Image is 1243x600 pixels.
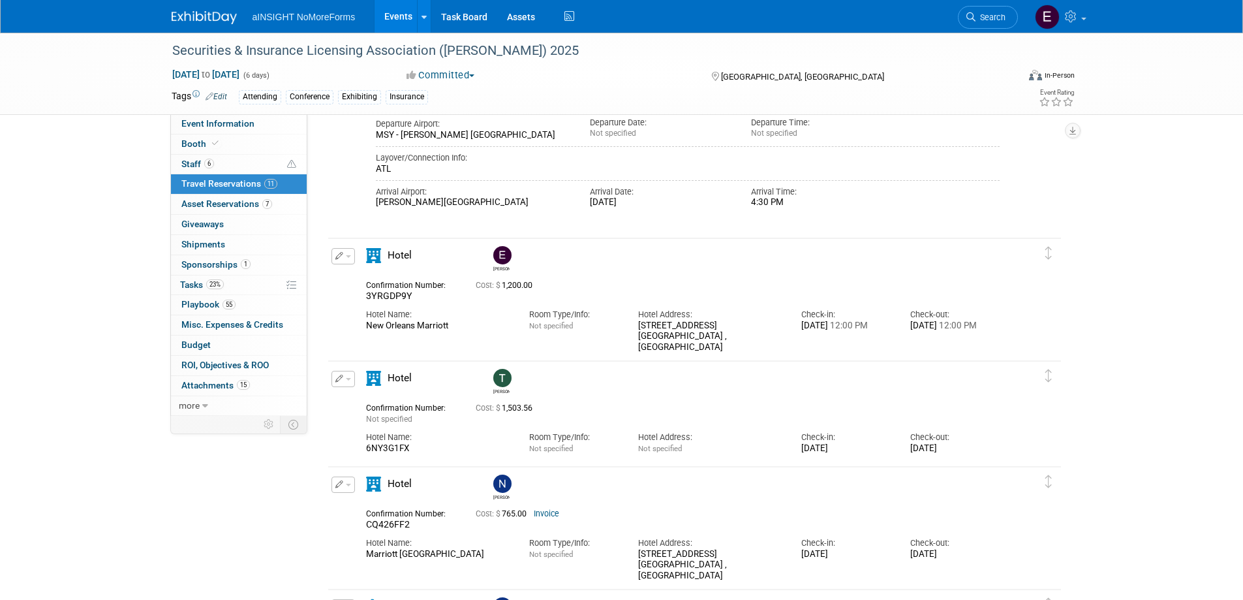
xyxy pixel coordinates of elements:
[910,432,1000,443] div: Check-out:
[237,380,250,390] span: 15
[721,72,884,82] span: [GEOGRAPHIC_DATA], [GEOGRAPHIC_DATA]
[181,118,254,129] span: Event Information
[828,321,868,330] span: 12:00 PM
[239,90,281,104] div: Attending
[490,369,513,394] div: Teresa Papanicolaou
[171,235,307,255] a: Shipments
[172,89,227,104] td: Tags
[493,387,510,394] div: Teresa Papanicolaou
[910,537,1000,549] div: Check-out:
[402,69,480,82] button: Committed
[1045,370,1052,383] i: Click and drag to move item
[171,295,307,315] a: Playbook55
[493,475,512,493] img: Nichole Brown
[941,68,1075,87] div: Event Format
[181,339,211,350] span: Budget
[223,300,236,309] span: 55
[751,197,893,208] div: 4:30 PM
[338,90,381,104] div: Exhibiting
[476,509,502,518] span: Cost: $
[801,549,891,560] div: [DATE]
[638,432,782,443] div: Hotel Address:
[490,475,513,500] div: Nichole Brown
[366,443,510,454] div: 6NY3G1FX
[253,12,356,22] span: aINSIGHT NoMoreForms
[975,12,1005,22] span: Search
[366,549,510,560] div: Marriott [GEOGRAPHIC_DATA]
[366,519,410,529] span: CQ426FF2
[801,443,891,454] div: [DATE]
[280,416,307,433] td: Toggle Event Tabs
[590,186,731,198] div: Arrival Date:
[388,372,412,384] span: Hotel
[638,309,782,321] div: Hotel Address:
[529,537,619,549] div: Room Type/Info:
[1044,71,1075,80] div: In-Person
[910,549,1000,560] div: [DATE]
[366,505,456,519] div: Confirmation Number:
[241,259,251,269] span: 1
[171,215,307,234] a: Giveaways
[529,550,573,559] span: Not specified
[286,90,333,104] div: Conference
[181,178,277,189] span: Travel Reservations
[590,117,731,129] div: Departure Date:
[476,403,502,413] span: Cost: $
[172,11,237,24] img: ExhibitDay
[534,509,559,518] a: Invoice
[1035,5,1060,29] img: Eric Guimond
[258,416,281,433] td: Personalize Event Tab Strip
[1029,70,1042,80] img: Format-Inperson.png
[751,186,893,198] div: Arrival Time:
[590,197,731,208] div: [DATE]
[638,537,782,549] div: Hotel Address:
[801,321,891,332] div: [DATE]
[200,69,212,80] span: to
[171,255,307,275] a: Sponsorships1
[171,174,307,194] a: Travel Reservations11
[529,321,573,330] span: Not specified
[171,155,307,174] a: Staff6
[181,360,269,370] span: ROI, Objectives & ROO
[910,443,1000,454] div: [DATE]
[493,369,512,387] img: Teresa Papanicolaou
[801,537,891,549] div: Check-in:
[204,159,214,168] span: 6
[181,319,283,330] span: Misc. Expenses & Credits
[212,140,219,147] i: Booth reservation complete
[171,114,307,134] a: Event Information
[366,477,381,492] i: Hotel
[910,309,1000,321] div: Check-out:
[493,264,510,272] div: Eric Guimond
[376,152,1000,164] div: Layover/Connection Info:
[181,138,221,149] span: Booth
[181,299,236,309] span: Playbook
[171,195,307,214] a: Asset Reservations7
[262,199,272,209] span: 7
[376,197,571,208] div: [PERSON_NAME][GEOGRAPHIC_DATA]
[376,130,571,141] div: MSY - [PERSON_NAME] [GEOGRAPHIC_DATA]
[388,249,412,261] span: Hotel
[180,279,224,290] span: Tasks
[366,371,381,386] i: Hotel
[590,129,731,138] div: Not specified
[493,493,510,500] div: Nichole Brown
[264,179,277,189] span: 11
[179,400,200,411] span: more
[171,276,307,295] a: Tasks23%
[366,400,456,413] div: Confirmation Number:
[366,415,412,424] span: Not specified
[910,321,1000,332] div: [DATE]
[171,356,307,375] a: ROI, Objectives & ROO
[171,315,307,335] a: Misc. Expenses & Credits
[181,239,225,249] span: Shipments
[638,549,782,582] div: [STREET_ADDRESS] [GEOGRAPHIC_DATA] , [GEOGRAPHIC_DATA]
[242,71,269,80] span: (6 days)
[388,478,412,490] span: Hotel
[366,291,412,301] span: 3YRGDP9Y
[168,39,998,63] div: Securities & Insurance Licensing Association ([PERSON_NAME]) 2025
[1045,247,1052,260] i: Click and drag to move item
[386,90,428,104] div: Insurance
[171,336,307,355] a: Budget
[366,248,381,263] i: Hotel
